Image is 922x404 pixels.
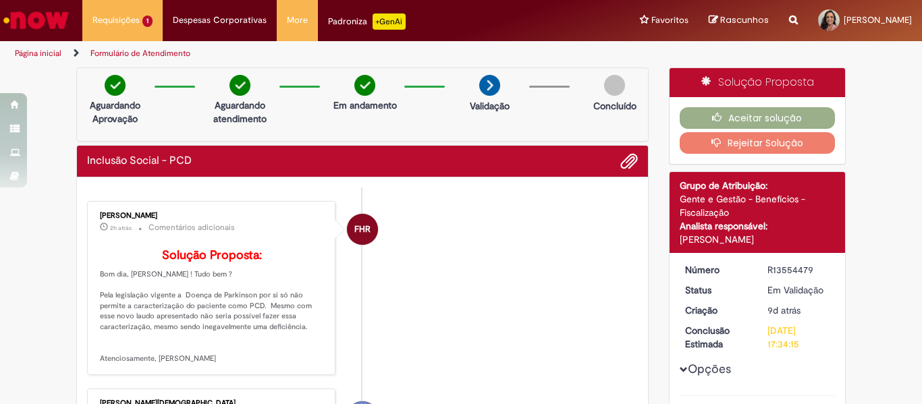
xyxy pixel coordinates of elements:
div: [DATE] 17:34:15 [767,324,830,351]
button: Rejeitar Solução [680,132,836,154]
a: Rascunhos [709,14,769,27]
span: More [287,13,308,27]
dt: Conclusão Estimada [675,324,758,351]
a: Página inicial [15,48,61,59]
p: Bom dia, [PERSON_NAME] ! Tudo bem ? Pela legislação vigente a Doença de Parkinson por si só não p... [100,249,325,364]
img: check-circle-green.png [229,75,250,96]
div: Francoise Helizabeth Reginaldo Samor [347,214,378,245]
dt: Criação [675,304,758,317]
img: check-circle-green.png [354,75,375,96]
span: 2h atrás [110,224,132,232]
div: Analista responsável: [680,219,836,233]
img: img-circle-grey.png [604,75,625,96]
span: Favoritos [651,13,688,27]
span: Despesas Corporativas [173,13,267,27]
img: arrow-next.png [479,75,500,96]
span: Rascunhos [720,13,769,26]
span: 9d atrás [767,304,801,316]
div: Padroniza [328,13,406,30]
div: Grupo de Atribuição: [680,179,836,192]
dt: Número [675,263,758,277]
div: R13554479 [767,263,830,277]
h2: Inclusão Social - PCD Histórico de tíquete [87,155,192,167]
span: FHR [354,213,371,246]
p: Validação [470,99,510,113]
p: Aguardando Aprovação [82,98,148,125]
span: [PERSON_NAME] [844,14,912,26]
img: ServiceNow [1,7,71,34]
span: 1 [142,16,153,27]
p: Concluído [593,99,636,113]
span: Requisições [92,13,140,27]
a: Formulário de Atendimento [90,48,190,59]
div: [PERSON_NAME] [100,212,325,220]
dt: Status [675,283,758,297]
div: [PERSON_NAME] [680,233,836,246]
img: check-circle-green.png [105,75,126,96]
div: Em Validação [767,283,830,297]
time: 22/09/2025 11:11:53 [767,304,801,316]
time: 30/09/2025 11:25:22 [110,224,132,232]
div: Gente e Gestão - Benefícios - Fiscalização [680,192,836,219]
p: Aguardando atendimento [207,98,273,125]
button: Adicionar anexos [620,152,638,170]
small: Comentários adicionais [148,222,235,233]
div: 22/09/2025 11:11:53 [767,304,830,317]
ul: Trilhas de página [10,41,605,66]
b: Solução Proposta: [162,248,262,263]
div: Solução Proposta [670,68,846,97]
p: +GenAi [373,13,406,30]
button: Aceitar solução [680,107,836,129]
p: Em andamento [333,98,397,112]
